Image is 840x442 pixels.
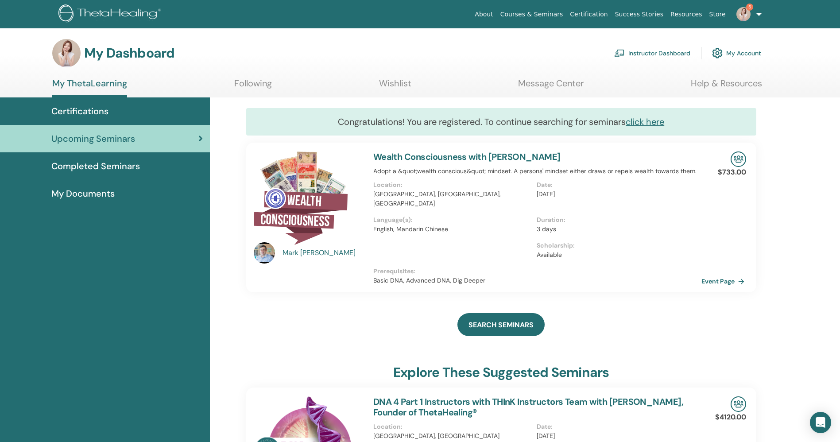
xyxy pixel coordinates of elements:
a: Instructor Dashboard [614,43,690,63]
p: Adopt a &quot;wealth conscious&quot; mindset. A persons' mindset either draws or repels wealth to... [373,167,700,176]
p: Location : [373,180,531,190]
a: click here [626,116,664,128]
p: $733.00 [718,167,746,178]
h3: My Dashboard [84,45,174,61]
img: cog.svg [712,46,723,61]
a: Courses & Seminars [497,6,567,23]
p: Available [537,250,695,260]
a: Mark [PERSON_NAME] [283,248,364,258]
span: Upcoming Seminars [51,132,135,145]
p: 3 days [537,225,695,234]
a: Wealth Consciousness with [PERSON_NAME] [373,151,561,163]
p: Location : [373,422,531,431]
span: Certifications [51,105,108,118]
p: Duration : [537,215,695,225]
img: default.jpg [52,39,81,67]
div: Open Intercom Messenger [810,412,831,433]
p: [DATE] [537,431,695,441]
p: [DATE] [537,190,695,199]
a: DNA 4 Part 1 Instructors with THInK Instructors Team with [PERSON_NAME], Founder of ThetaHealing® [373,396,684,418]
p: Scholarship : [537,241,695,250]
a: Resources [667,6,706,23]
img: In-Person Seminar [731,396,746,412]
a: SEARCH SEMINARS [457,313,545,336]
img: chalkboard-teacher.svg [614,49,625,57]
img: In-Person Seminar [731,151,746,167]
a: Help & Resources [691,78,762,95]
img: Wealth Consciousness [254,151,348,245]
a: Success Stories [612,6,667,23]
a: Following [234,78,272,95]
p: Language(s) : [373,215,531,225]
a: Certification [566,6,611,23]
a: My ThetaLearning [52,78,127,97]
a: About [471,6,496,23]
a: Wishlist [379,78,411,95]
p: Basic DNA, Advanced DNA, Dig Deeper [373,276,700,285]
p: Date : [537,180,695,190]
img: logo.png [58,4,164,24]
img: default.jpg [736,7,751,21]
p: Prerequisites : [373,267,700,276]
span: SEARCH SEMINARS [468,320,534,330]
a: Store [706,6,729,23]
p: $4120.00 [715,412,746,423]
img: default.jpg [254,242,275,264]
h3: explore these suggested seminars [393,364,609,380]
a: Message Center [518,78,584,95]
p: Date : [537,422,695,431]
span: 5 [746,4,753,11]
a: Event Page [701,275,748,288]
p: English, Mandarin Chinese [373,225,531,234]
p: [GEOGRAPHIC_DATA], [GEOGRAPHIC_DATA], [GEOGRAPHIC_DATA] [373,190,531,208]
span: My Documents [51,187,115,200]
div: Congratulations! You are registered. To continue searching for seminars [246,108,756,136]
p: [GEOGRAPHIC_DATA], [GEOGRAPHIC_DATA] [373,431,531,441]
a: My Account [712,43,761,63]
span: Completed Seminars [51,159,140,173]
